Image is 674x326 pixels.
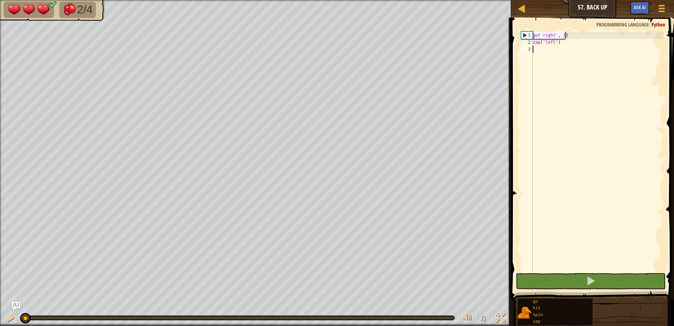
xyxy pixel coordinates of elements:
[521,46,533,53] div: 3
[494,312,508,326] button: Toggle fullscreen
[533,313,543,318] span: spin
[634,4,646,11] span: Ask AI
[516,273,666,289] button: Shift+Enter: Run current code.
[596,21,649,28] span: Programming language
[653,1,670,18] button: Show game menu
[479,313,486,323] span: ♫
[521,32,533,39] div: 1
[460,312,474,326] button: Adjust volume
[651,21,665,28] span: Python
[59,2,96,18] li: Defeat the enemies.
[4,312,18,326] button: Ctrl + P: Pause
[649,21,651,28] span: :
[12,302,20,310] button: Ask AI
[630,1,649,14] button: Ask AI
[518,306,531,319] img: portrait.png
[533,306,541,311] span: hit
[77,3,92,16] span: 2/4
[4,2,54,18] li: Your hero must survive.
[533,299,538,304] span: go
[521,39,533,46] div: 2
[533,319,541,324] span: zap
[478,312,490,326] button: ♫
